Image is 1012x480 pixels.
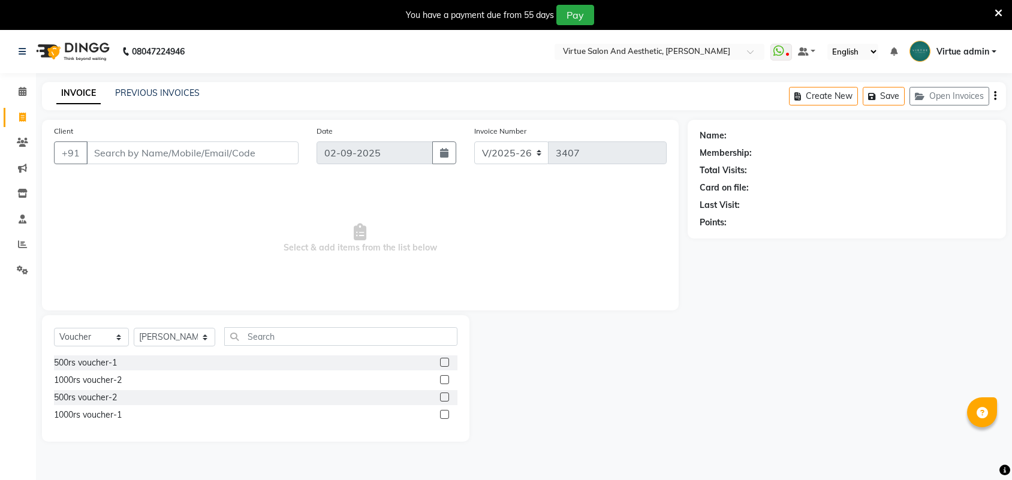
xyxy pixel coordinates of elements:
[86,141,299,164] input: Search by Name/Mobile/Email/Code
[700,216,727,229] div: Points:
[56,83,101,104] a: INVOICE
[406,9,554,22] div: You have a payment due from 55 days
[132,35,185,68] b: 08047224946
[224,327,457,346] input: Search
[54,391,117,404] div: 500rs voucher-2
[54,374,122,387] div: 1000rs voucher-2
[54,357,117,369] div: 500rs voucher-1
[700,129,727,142] div: Name:
[700,182,749,194] div: Card on file:
[556,5,594,25] button: Pay
[789,87,858,105] button: Create New
[474,126,526,137] label: Invoice Number
[31,35,113,68] img: logo
[909,41,930,62] img: Virtue admin
[54,179,667,298] span: Select & add items from the list below
[317,126,333,137] label: Date
[936,46,989,58] span: Virtue admin
[54,141,88,164] button: +91
[700,164,747,177] div: Total Visits:
[54,409,122,421] div: 1000rs voucher-1
[962,432,1000,468] iframe: chat widget
[700,199,740,212] div: Last Visit:
[863,87,905,105] button: Save
[909,87,989,105] button: Open Invoices
[700,147,752,159] div: Membership:
[54,126,73,137] label: Client
[115,87,200,98] a: PREVIOUS INVOICES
